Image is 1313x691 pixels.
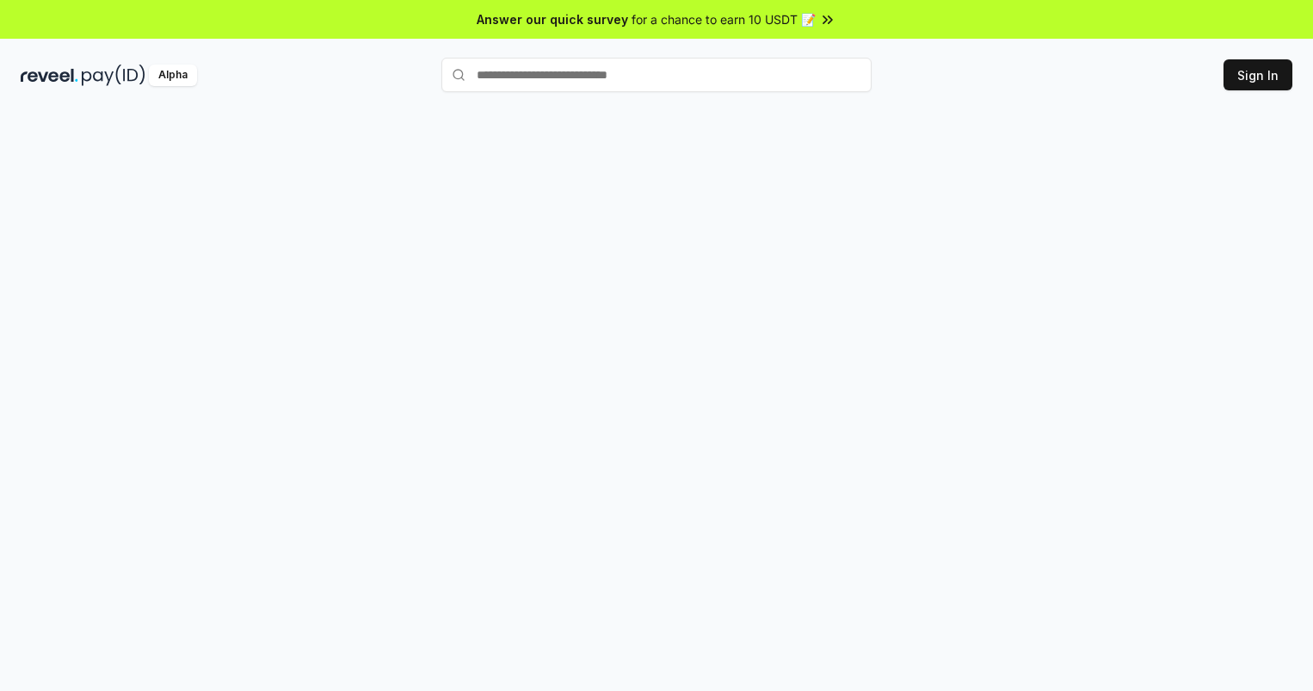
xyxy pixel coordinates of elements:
span: Answer our quick survey [477,10,628,28]
img: pay_id [82,65,145,86]
span: for a chance to earn 10 USDT 📝 [632,10,816,28]
button: Sign In [1224,59,1292,90]
img: reveel_dark [21,65,78,86]
div: Alpha [149,65,197,86]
